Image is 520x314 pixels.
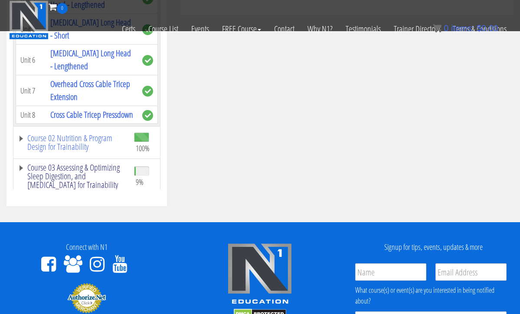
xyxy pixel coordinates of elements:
img: icon11.png [433,24,442,32]
a: 0 items: $0.00 [433,23,498,33]
a: [MEDICAL_DATA] Long Head - Lengthened [50,47,131,72]
a: Certs [115,14,142,44]
a: Overhead Cross Cable Tricep Extension [50,78,130,103]
td: Unit 6 [16,45,46,75]
span: complete [142,86,153,97]
img: Authorize.Net Merchant - Click to Verify [67,282,106,314]
span: 0 [57,3,68,14]
a: Cross Cable Tricep Pressdown [50,109,133,120]
a: Terms & Conditions [446,14,513,44]
input: Name [355,263,426,281]
a: Testimonials [339,14,387,44]
td: Unit 7 [16,75,46,106]
span: complete [142,55,153,66]
a: Why N1? [301,14,339,44]
div: What course(s) or event(s) are you interested in being notified about? [355,285,507,306]
a: Trainer Directory [387,14,446,44]
span: 0 [444,23,448,33]
bdi: 0.00 [477,23,498,33]
a: FREE Course [216,14,268,44]
span: $ [477,23,481,33]
img: n1-education [9,0,49,39]
span: 9% [136,177,144,187]
a: Course List [142,14,185,44]
h4: Connect with N1 [7,243,167,252]
a: Course 02 Nutrition & Program Design for Trainability [18,134,125,151]
td: Unit 8 [16,106,46,124]
input: Email Address [435,263,507,281]
span: items: [451,23,474,33]
a: Course 03 Assessing & Optimizing Sleep Digestion, and [MEDICAL_DATA] for Trainability [18,163,125,189]
a: Contact [268,14,301,44]
span: complete [142,110,153,121]
a: 0 [49,1,68,13]
span: 100% [136,143,150,153]
h4: Signup for tips, events, updates & more [353,243,513,252]
a: Events [185,14,216,44]
img: n1-edu-logo [227,243,292,307]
